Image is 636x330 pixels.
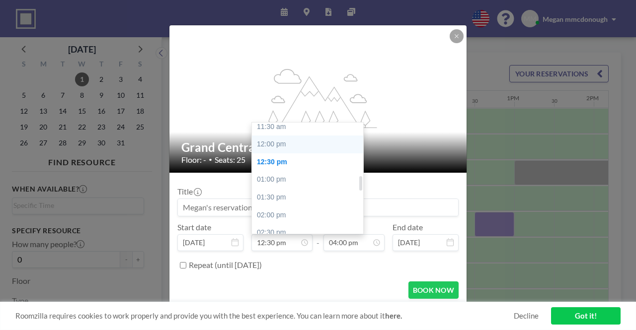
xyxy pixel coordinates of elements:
[317,226,319,248] span: -
[252,206,368,224] div: 02:00 pm
[408,281,459,299] button: BOOK NOW
[189,260,262,270] label: Repeat (until [DATE])
[514,311,539,321] a: Decline
[177,187,201,197] label: Title
[551,307,621,325] a: Got it!
[385,311,402,320] a: here.
[15,311,514,321] span: Roomzilla requires cookies to work properly and provide you with the best experience. You can lea...
[393,222,423,232] label: End date
[252,153,368,171] div: 12:30 pm
[215,155,245,165] span: Seats: 25
[260,68,377,128] g: flex-grow: 1.2;
[252,171,368,189] div: 01:00 pm
[209,156,212,163] span: •
[252,224,368,242] div: 02:30 pm
[252,135,368,153] div: 12:00 pm
[177,222,211,232] label: Start date
[181,155,206,165] span: Floor: -
[178,199,458,216] input: Megan's reservation
[252,189,368,206] div: 01:30 pm
[181,140,456,155] h2: Grand Central
[252,118,368,136] div: 11:30 am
